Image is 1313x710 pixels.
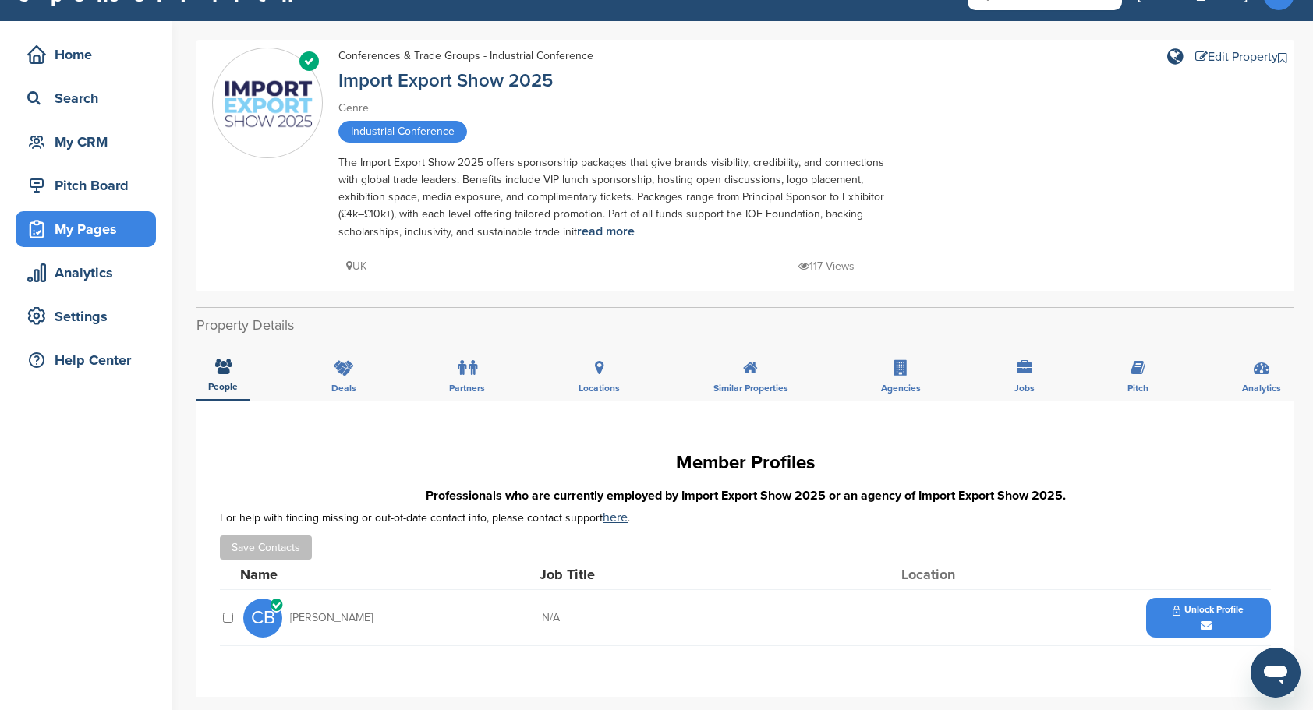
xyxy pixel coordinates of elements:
[338,121,467,143] span: Industrial Conference
[1014,383,1035,393] span: Jobs
[1173,605,1244,616] span: Unlock Profile
[23,128,156,156] div: My CRM
[603,510,628,525] a: here
[220,535,312,560] button: Save Contacts
[196,315,1294,336] h2: Property Details
[338,100,884,117] div: Genre
[213,68,322,140] img: Sponsorpitch & Import Export Show 2025
[16,37,156,72] a: Home
[346,256,366,276] p: UK
[220,486,1271,505] h3: Professionals who are currently employed by Import Export Show 2025 or an agency of Import Export...
[1127,383,1148,393] span: Pitch
[23,215,156,243] div: My Pages
[713,383,788,393] span: Similar Properties
[243,590,1271,645] a: CB [PERSON_NAME] N/A Unlock Profile
[16,80,156,116] a: Search
[23,84,156,112] div: Search
[16,342,156,378] a: Help Center
[16,298,156,334] a: Settings
[243,599,282,638] span: CB
[23,41,156,69] div: Home
[577,224,635,239] a: read more
[23,171,156,200] div: Pitch Board
[240,567,412,581] div: Name
[16,124,156,160] a: My CRM
[16,255,156,291] a: Analytics
[540,567,773,581] div: Job Title
[23,302,156,330] div: Settings
[449,383,485,393] span: Partners
[331,383,356,393] span: Deals
[220,511,1271,524] div: For help with finding missing or out-of-date contact info, please contact support .
[338,154,884,241] div: The Import Export Show 2025 offers sponsorship packages that give brands visibility, credibility,...
[338,69,553,92] a: Import Export Show 2025
[1251,648,1301,698] iframe: Button to launch messaging window
[542,613,776,623] div: N/A
[23,259,156,287] div: Analytics
[16,168,156,203] a: Pitch Board
[338,48,593,65] div: Conferences & Trade Groups - Industrial Conference
[16,211,156,247] a: My Pages
[23,346,156,374] div: Help Center
[579,383,620,393] span: Locations
[220,449,1271,477] h1: Member Profiles
[901,567,1018,581] div: Location
[1242,383,1281,393] span: Analytics
[1195,51,1278,63] a: Edit Property
[290,613,373,623] span: [PERSON_NAME]
[798,256,855,276] p: 117 Views
[881,383,921,393] span: Agencies
[208,382,238,391] span: People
